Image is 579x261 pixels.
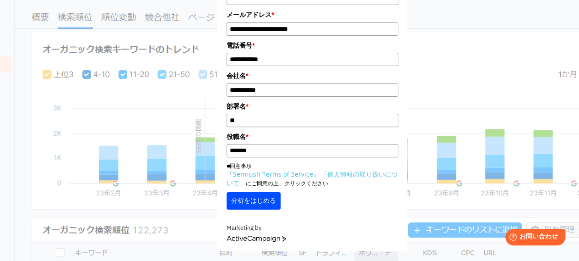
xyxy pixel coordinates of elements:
button: 分析をはじめる [227,192,281,210]
label: 電話番号 [227,40,398,50]
p: ■同意事項 にご同意の上、クリックください [227,162,398,188]
label: 部署名 [227,101,398,111]
label: 会社名 [227,71,398,81]
a: 「個人情報の取り扱いについて」 [227,170,398,187]
label: メールアドレス [227,10,398,20]
a: 「Semrush Terms of Service」 [227,170,319,178]
div: Marketing by [227,223,398,233]
label: 役職名 [227,132,398,142]
iframe: Help widget launcher [498,225,569,251]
